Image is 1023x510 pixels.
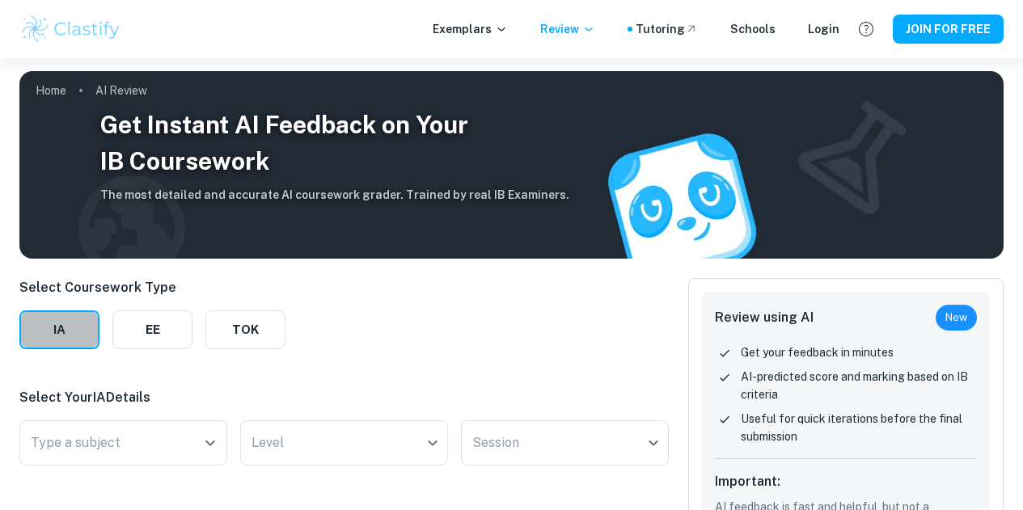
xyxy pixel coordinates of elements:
[19,388,669,407] p: Select Your IA Details
[715,308,814,327] h6: Review using AI
[205,310,285,349] button: TOK
[36,79,66,102] a: Home
[636,20,698,38] a: Tutoring
[199,432,222,454] button: Open
[730,20,776,38] a: Schools
[19,71,1004,259] img: AI Review Cover
[852,15,880,43] button: Help and Feedback
[100,107,569,179] h3: Get Instant AI Feedback on Your IB Coursework
[741,410,977,445] p: Useful for quick iterations before the final submission
[19,278,285,297] p: Select Coursework Type
[19,310,99,349] button: IA
[100,186,569,204] h6: The most detailed and accurate AI coursework grader. Trained by real IB Examiners.
[715,472,977,491] h6: Important:
[433,20,508,38] p: Exemplars
[741,344,894,361] p: Get your feedback in minutes
[808,20,839,38] a: Login
[540,20,595,38] p: Review
[936,310,977,326] span: New
[95,82,147,99] p: AI Review
[893,15,1004,44] button: JOIN FOR FREE
[19,13,122,45] img: Clastify logo
[741,368,977,403] p: AI-predicted score and marking based on IB criteria
[112,310,192,349] button: EE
